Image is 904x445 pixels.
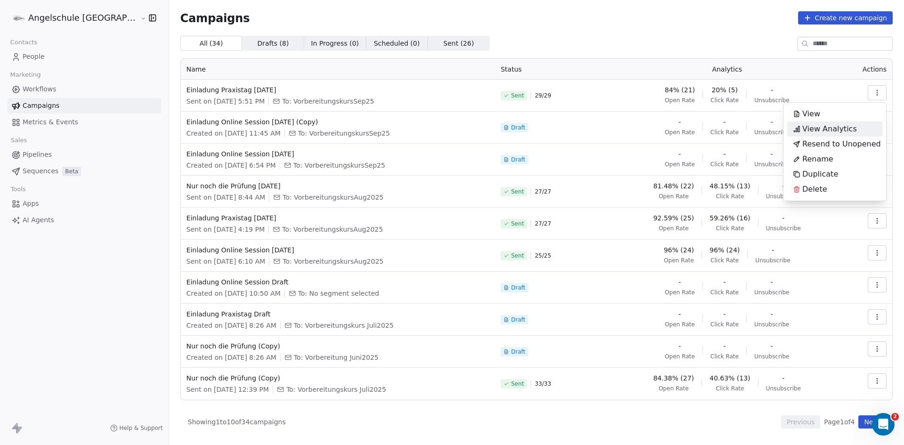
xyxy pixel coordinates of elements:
[802,154,833,165] span: Rename
[787,106,882,197] div: Suggestions
[802,123,857,135] span: View Analytics
[802,138,881,150] span: Resend to Unopened
[891,413,899,421] span: 2
[872,413,895,436] iframe: Intercom live chat
[802,108,820,120] span: View
[802,184,827,195] span: Delete
[802,169,838,180] span: Duplicate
